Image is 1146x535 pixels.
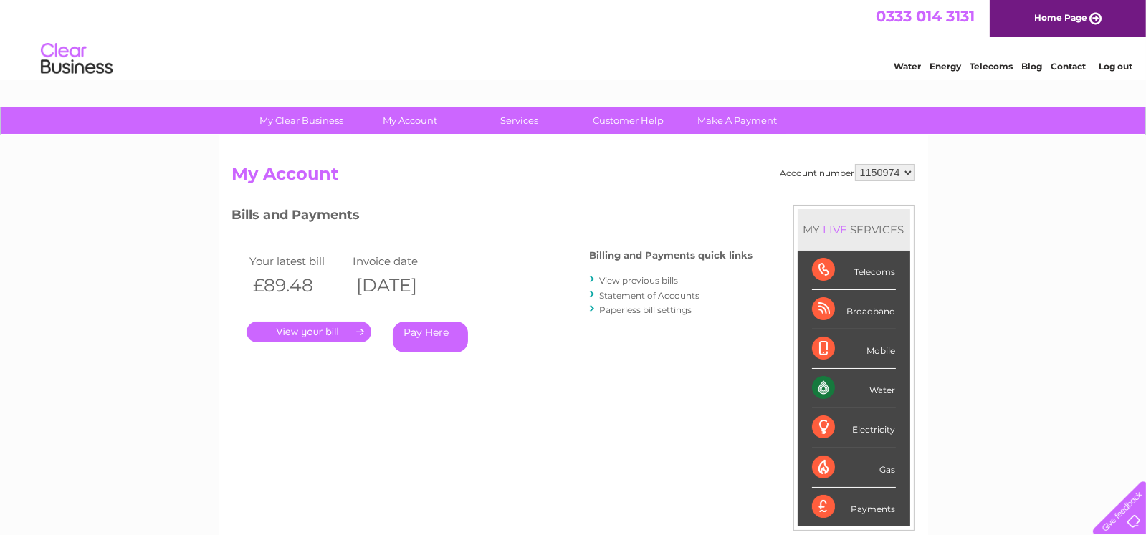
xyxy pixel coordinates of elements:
a: Water [894,61,921,72]
a: . [247,322,371,342]
a: My Account [351,107,469,134]
a: View previous bills [600,275,679,286]
div: Gas [812,448,896,488]
div: Broadband [812,290,896,329]
a: Log out [1099,61,1132,72]
a: My Clear Business [242,107,360,134]
a: Customer Help [569,107,687,134]
a: Telecoms [970,61,1013,72]
div: Telecoms [812,251,896,290]
a: 0333 014 3131 [876,7,975,25]
a: Pay Here [393,322,468,352]
th: £89.48 [247,271,350,300]
td: Invoice date [349,251,452,271]
div: Electricity [812,408,896,448]
a: Make A Payment [678,107,796,134]
div: Payments [812,488,896,526]
a: Energy [930,61,961,72]
h4: Billing and Payments quick links [590,250,753,261]
img: logo.png [40,37,113,81]
h2: My Account [232,164,915,191]
div: Account number [780,164,915,181]
a: Statement of Accounts [600,290,700,301]
a: Contact [1051,61,1086,72]
a: Blog [1021,61,1042,72]
div: Clear Business is a trading name of Verastar Limited (registered in [GEOGRAPHIC_DATA] No. 3667643... [235,8,912,69]
div: Water [812,369,896,408]
h3: Bills and Payments [232,205,753,230]
div: LIVE [821,223,851,236]
div: MY SERVICES [798,209,910,250]
a: Services [460,107,578,134]
th: [DATE] [349,271,452,300]
td: Your latest bill [247,251,350,271]
a: Paperless bill settings [600,304,692,315]
div: Mobile [812,329,896,369]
